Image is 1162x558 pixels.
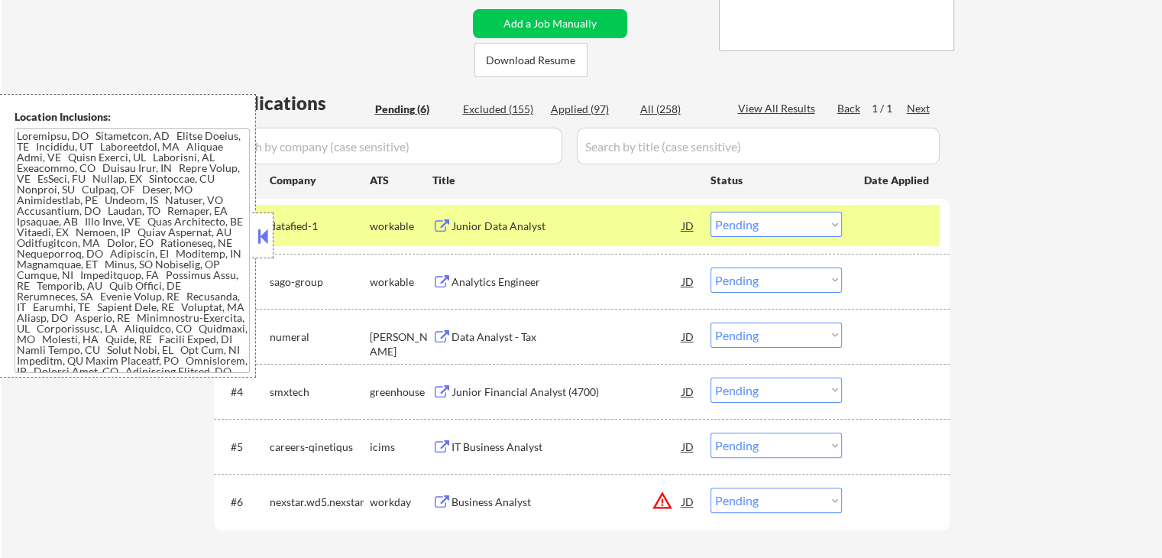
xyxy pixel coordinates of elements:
[370,329,432,359] div: [PERSON_NAME]
[370,495,432,510] div: workday
[370,173,432,188] div: ATS
[270,329,370,345] div: numeral
[738,101,820,116] div: View All Results
[681,268,696,295] div: JD
[270,440,370,455] div: careers-qinetiqus
[370,219,432,234] div: workable
[370,440,432,455] div: icims
[270,495,370,510] div: nexstar.wd5.nexstar
[452,329,682,345] div: Data Analyst - Tax
[837,101,862,116] div: Back
[681,378,696,405] div: JD
[452,440,682,455] div: IT Business Analyst
[270,274,370,290] div: sago-group
[872,101,907,116] div: 1 / 1
[370,384,432,400] div: greenhouse
[218,128,562,164] input: Search by company (case sensitive)
[452,384,682,400] div: Junior Financial Analyst (4700)
[218,94,370,112] div: Applications
[907,101,931,116] div: Next
[473,9,627,38] button: Add a Job Manually
[231,495,257,510] div: #6
[231,440,257,455] div: #5
[452,219,682,234] div: Junior Data Analyst
[432,173,696,188] div: Title
[15,109,250,125] div: Location Inclusions:
[864,173,931,188] div: Date Applied
[270,219,370,234] div: datafied-1
[375,102,452,117] div: Pending (6)
[452,495,682,510] div: Business Analyst
[710,166,842,193] div: Status
[551,102,627,117] div: Applied (97)
[640,102,717,117] div: All (258)
[452,274,682,290] div: Analytics Engineer
[474,43,587,77] button: Download Resume
[681,488,696,515] div: JD
[652,490,673,511] button: warning_amber
[681,212,696,239] div: JD
[577,128,940,164] input: Search by title (case sensitive)
[681,323,696,350] div: JD
[231,384,257,400] div: #4
[270,173,370,188] div: Company
[463,102,539,117] div: Excluded (155)
[270,384,370,400] div: smxtech
[370,274,432,290] div: workable
[681,433,696,460] div: JD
